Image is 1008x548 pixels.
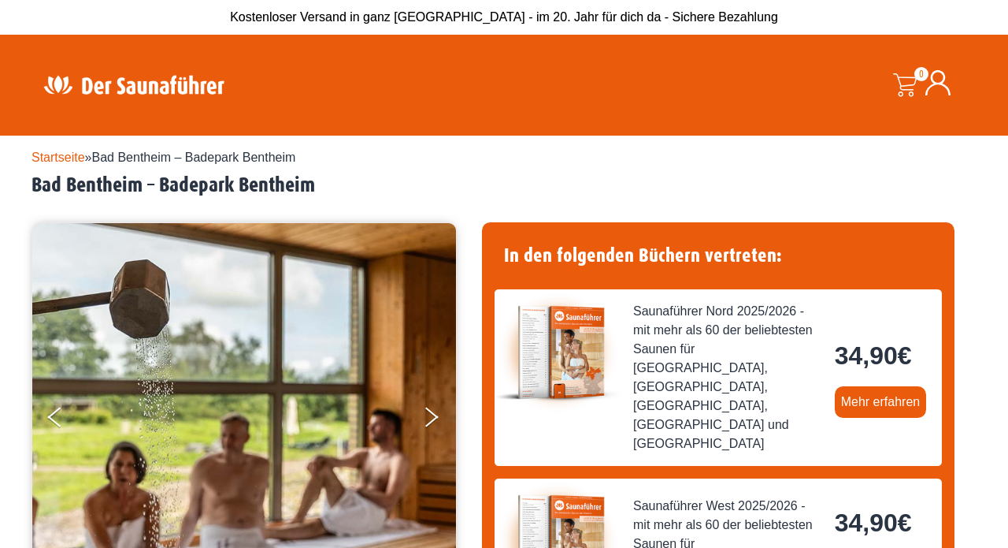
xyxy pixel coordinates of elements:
span: € [898,341,912,370]
span: » [31,151,295,164]
span: € [898,509,912,537]
h2: Bad Bentheim – Badepark Bentheim [31,173,976,198]
button: Next [422,401,461,440]
a: Startseite [31,151,85,164]
a: Mehr erfahren [835,386,927,418]
button: Previous [48,401,87,440]
span: Kostenloser Versand in ganz [GEOGRAPHIC_DATA] - im 20. Jahr für dich da - Sichere Bezahlung [230,10,778,24]
span: Bad Bentheim – Badepark Bentheim [92,151,296,164]
bdi: 34,90 [835,509,912,537]
span: 0 [914,67,928,81]
img: der-saunafuehrer-2025-nord.jpg [495,289,621,416]
span: Saunaführer Nord 2025/2026 - mit mehr als 60 der beliebtesten Saunen für [GEOGRAPHIC_DATA], [GEOG... [633,302,822,453]
h4: In den folgenden Büchern vertreten: [495,235,942,277]
bdi: 34,90 [835,341,912,370]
